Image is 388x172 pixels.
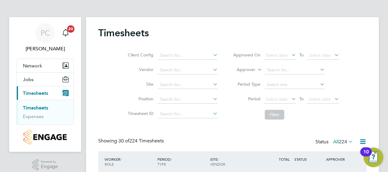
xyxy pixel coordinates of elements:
button: Jobs [17,73,74,86]
span: Jobs [23,77,34,82]
label: Client Config [126,52,153,58]
div: Status [315,138,354,146]
span: 30 of [118,138,129,144]
span: Select date [266,96,288,102]
span: / [120,157,121,162]
label: Period [233,96,260,102]
span: TOTAL [279,157,290,162]
div: PERIOD [156,154,209,170]
span: 224 [339,139,347,145]
a: 20 [59,23,72,43]
a: Timesheets [23,105,48,111]
label: Period Type [233,81,260,87]
span: Powered by [41,159,58,164]
span: TYPE [157,162,166,167]
span: / [217,157,219,162]
button: Open Resource Center, 10 new notifications [364,148,383,167]
button: Timesheets [17,86,74,100]
span: Select date [309,52,331,58]
label: Position [126,96,153,102]
input: Search for... [158,110,218,118]
div: Timesheets [17,100,74,124]
a: PC[PERSON_NAME] [16,23,74,52]
span: PC [41,29,50,37]
label: Approved On [233,52,260,58]
a: Powered byEngage [32,159,58,171]
label: Approver [228,67,255,73]
span: Select date [266,52,288,58]
input: Select one [265,81,325,89]
span: 224 Timesheets [118,138,164,144]
a: Go to home page [16,130,74,145]
input: Search for... [265,66,325,74]
div: STATUS [293,154,325,165]
div: WORKER [103,154,156,170]
input: Search for... [158,81,218,89]
button: Filter [265,110,284,120]
h2: Timesheets [98,27,149,39]
div: SITE [209,154,261,170]
label: Timesheet ID [126,111,153,116]
nav: Main navigation [9,17,81,152]
span: Network [23,63,42,69]
label: Vendor [126,67,153,72]
span: Select date [309,96,331,102]
div: APPROVER [325,154,356,165]
input: Search for... [158,66,218,74]
div: 10 [363,152,369,160]
span: Paul Cronin [16,45,74,52]
input: Search for... [158,95,218,104]
span: / [171,157,172,162]
span: To [297,95,305,103]
div: Showing [98,138,165,144]
a: Expenses [23,113,44,119]
button: Network [17,59,74,72]
input: Search for... [158,51,218,60]
label: All [333,139,353,145]
span: ROLE [105,162,114,167]
label: Site [126,81,153,87]
img: countryside-properties-logo-retina.png [23,130,66,145]
span: Timesheets [23,90,48,96]
span: To [297,51,305,59]
span: 20 [67,25,74,33]
span: Engage [41,164,58,169]
span: VENDOR [210,162,225,167]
